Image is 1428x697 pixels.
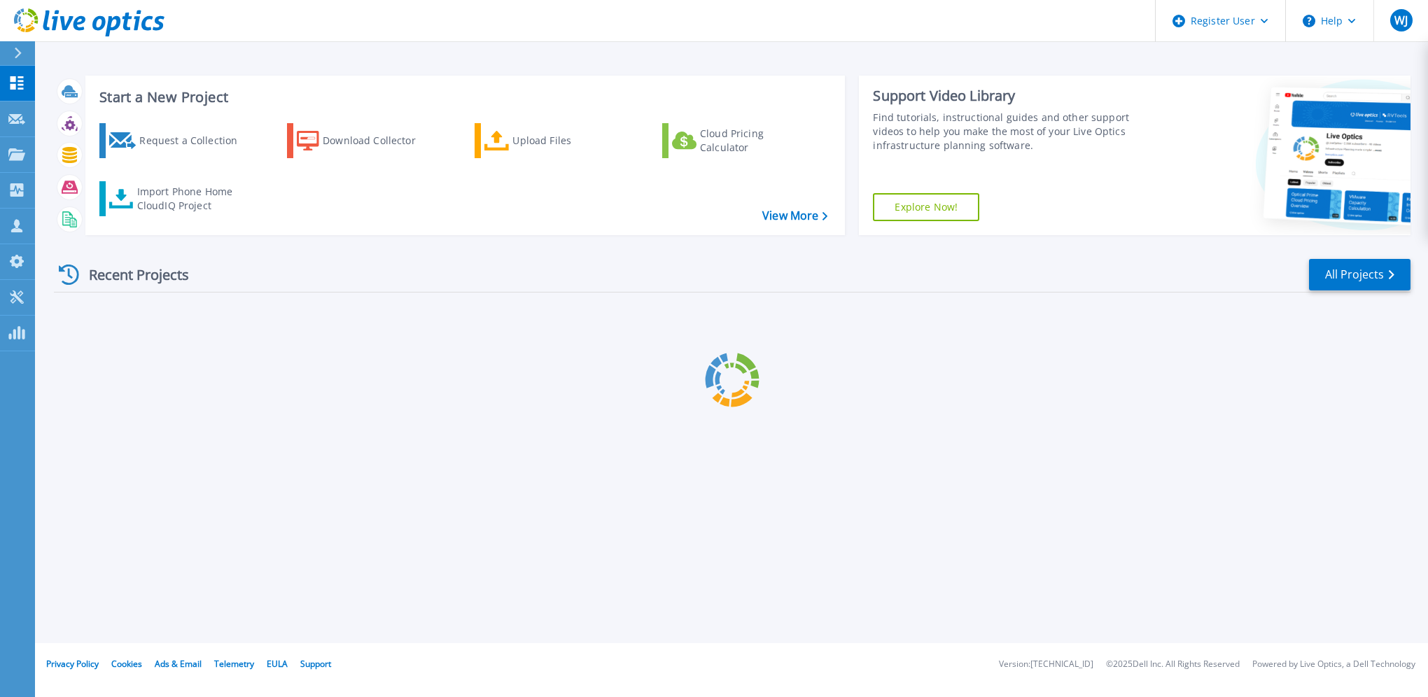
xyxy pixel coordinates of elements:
[54,258,208,292] div: Recent Projects
[662,123,818,158] a: Cloud Pricing Calculator
[155,658,202,670] a: Ads & Email
[323,127,435,155] div: Download Collector
[137,185,246,213] div: Import Phone Home CloudIQ Project
[99,123,255,158] a: Request a Collection
[999,660,1093,669] li: Version: [TECHNICAL_ID]
[873,87,1155,105] div: Support Video Library
[300,658,331,670] a: Support
[46,658,99,670] a: Privacy Policy
[1309,259,1410,290] a: All Projects
[873,193,979,221] a: Explore Now!
[873,111,1155,153] div: Find tutorials, instructional guides and other support videos to help you make the most of your L...
[139,127,251,155] div: Request a Collection
[1252,660,1415,669] li: Powered by Live Optics, a Dell Technology
[267,658,288,670] a: EULA
[111,658,142,670] a: Cookies
[1394,15,1408,26] span: WJ
[99,90,827,105] h3: Start a New Project
[214,658,254,670] a: Telemetry
[1106,660,1240,669] li: © 2025 Dell Inc. All Rights Reserved
[287,123,443,158] a: Download Collector
[762,209,827,223] a: View More
[475,123,631,158] a: Upload Files
[700,127,812,155] div: Cloud Pricing Calculator
[512,127,624,155] div: Upload Files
